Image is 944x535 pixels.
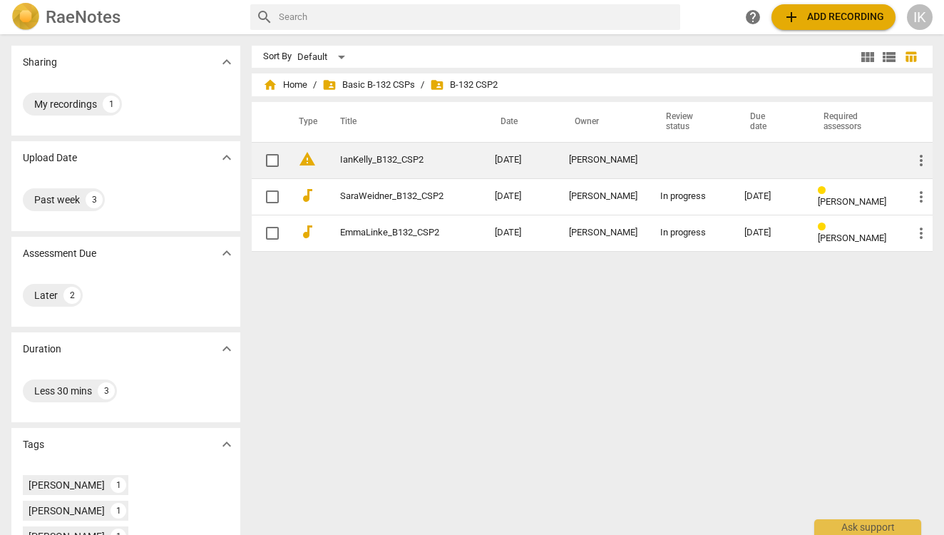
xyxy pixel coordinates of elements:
[744,228,795,238] div: [DATE]
[46,7,120,27] h2: RaeNotes
[29,478,105,492] div: [PERSON_NAME]
[818,222,831,233] span: Review status: in progress
[340,228,443,238] a: EmmaLinke_B132_CSP2
[558,102,649,142] th: Owner
[263,78,307,92] span: Home
[878,46,900,68] button: List view
[744,191,795,202] div: [DATE]
[263,78,277,92] span: home
[23,437,44,452] p: Tags
[900,46,921,68] button: Table view
[857,46,878,68] button: Tile view
[34,384,92,398] div: Less 30 mins
[783,9,884,26] span: Add recording
[660,191,722,202] div: In progress
[904,50,918,63] span: table_chart
[859,49,876,66] span: view_module
[322,78,415,92] span: Basic B-132 CSPs
[430,78,498,92] span: B-132 CSP2
[569,155,637,165] div: [PERSON_NAME]
[34,288,58,302] div: Later
[216,434,237,455] button: Show more
[287,102,323,142] th: Type
[86,191,103,208] div: 3
[103,96,120,113] div: 1
[483,102,558,142] th: Date
[23,342,61,357] p: Duration
[814,519,921,535] div: Ask support
[111,503,126,519] div: 1
[11,3,40,31] img: Logo
[218,245,235,262] span: expand_more
[23,151,77,165] p: Upload Date
[483,215,558,251] td: [DATE]
[913,188,930,205] span: more_vert
[340,155,443,165] a: IanKelly_B132_CSP2
[783,9,800,26] span: add
[218,340,235,357] span: expand_more
[218,149,235,166] span: expand_more
[733,102,806,142] th: Due date
[216,51,237,73] button: Show more
[913,152,930,169] span: more_vert
[216,147,237,168] button: Show more
[11,3,239,31] a: LogoRaeNotes
[263,51,292,62] div: Sort By
[660,228,722,238] div: In progress
[313,80,317,91] span: /
[881,49,898,66] span: view_list
[299,223,316,240] span: audiotrack
[279,6,674,29] input: Search
[907,4,933,30] button: IK
[483,178,558,215] td: [DATE]
[218,436,235,453] span: expand_more
[430,78,444,92] span: folder_shared
[483,142,558,178] td: [DATE]
[216,338,237,360] button: Show more
[34,97,97,111] div: My recordings
[818,233,886,243] span: [PERSON_NAME]
[740,4,766,30] a: Help
[299,187,316,204] span: audiotrack
[421,80,424,91] span: /
[322,78,337,92] span: folder_shared
[34,193,80,207] div: Past week
[98,382,115,399] div: 3
[216,243,237,264] button: Show more
[744,9,761,26] span: help
[297,46,350,68] div: Default
[218,53,235,71] span: expand_more
[299,151,316,168] span: warning
[771,4,896,30] button: Upload
[569,228,637,238] div: [PERSON_NAME]
[806,102,901,142] th: Required assessors
[23,246,96,261] p: Assessment Due
[29,504,105,518] div: [PERSON_NAME]
[569,191,637,202] div: [PERSON_NAME]
[340,191,443,202] a: SaraWeidner_B132_CSP2
[818,196,886,207] span: [PERSON_NAME]
[63,287,81,304] div: 2
[649,102,733,142] th: Review status
[256,9,273,26] span: search
[23,55,57,70] p: Sharing
[323,102,483,142] th: Title
[913,225,930,242] span: more_vert
[111,477,126,493] div: 1
[818,185,831,196] span: Review status: in progress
